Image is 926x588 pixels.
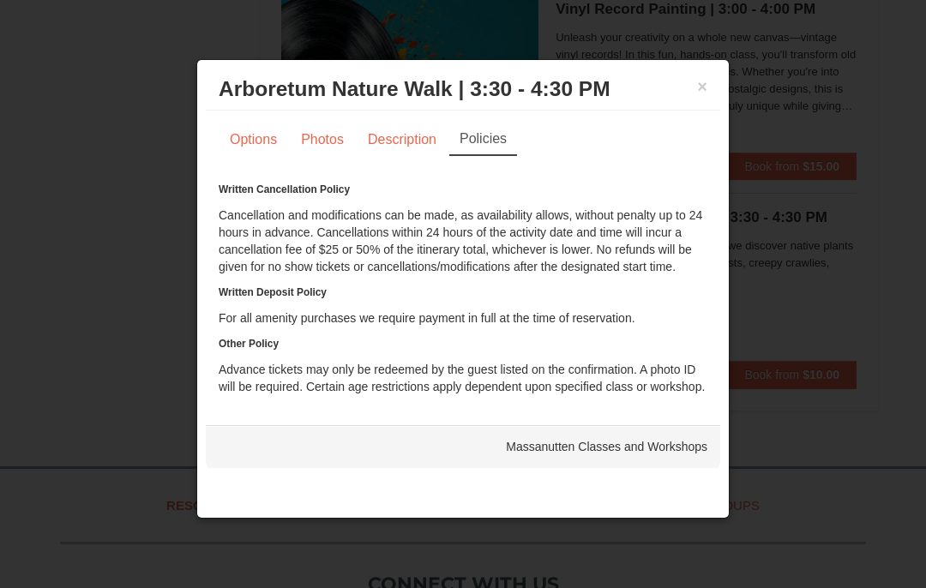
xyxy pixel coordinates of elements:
[357,123,448,156] a: Description
[219,181,707,395] div: Cancellation and modifications can be made, as availability allows, without penalty up to 24 hour...
[219,76,707,102] h3: Arboretum Nature Walk | 3:30 - 4:30 PM
[697,78,707,95] button: ×
[219,284,707,301] h6: Written Deposit Policy
[219,123,288,156] a: Options
[206,425,720,468] div: Massanutten Classes and Workshops
[219,181,707,198] h6: Written Cancellation Policy
[449,123,517,156] a: Policies
[290,123,355,156] a: Photos
[219,335,707,352] h6: Other Policy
